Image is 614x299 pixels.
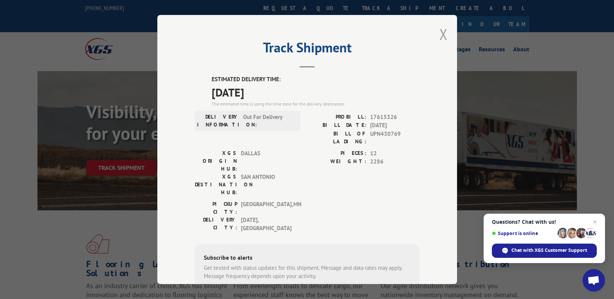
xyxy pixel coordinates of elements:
div: Chat with XGS Customer Support [492,244,597,258]
span: [DATE] [370,121,420,130]
span: DALLAS [241,149,291,173]
span: Questions? Chat with us! [492,219,597,225]
span: UPN430769 [370,130,420,146]
label: DELIVERY INFORMATION: [197,113,239,129]
span: Chat with XGS Customer Support [511,247,587,254]
span: 17615326 [370,113,420,122]
span: 2286 [370,158,420,166]
span: Close chat [590,217,599,226]
label: PICKUP CITY: [195,200,237,216]
label: WEIGHT: [307,158,366,166]
label: PIECES: [307,149,366,158]
label: DELIVERY CITY: [195,216,237,233]
span: [DATE] [212,84,420,101]
label: PROBILL: [307,113,366,122]
label: BILL DATE: [307,121,366,130]
span: 12 [370,149,420,158]
span: [GEOGRAPHIC_DATA] , MN [241,200,291,216]
div: The estimated time is using the time zone for the delivery destination. [212,101,420,107]
span: Out For Delivery [243,113,294,129]
button: Close modal [439,24,448,44]
span: Support is online [492,231,555,236]
div: Subscribe to alerts [204,253,411,264]
span: SAN ANTONIO [241,173,291,196]
div: Open chat [583,269,605,292]
span: [DATE] , [GEOGRAPHIC_DATA] [241,216,291,233]
label: XGS ORIGIN HUB: [195,149,237,173]
label: XGS DESTINATION HUB: [195,173,237,196]
h2: Track Shipment [195,42,420,57]
div: Get texted with status updates for this shipment. Message and data rates may apply. Message frequ... [204,264,411,281]
label: BILL OF LADING: [307,130,366,146]
label: ESTIMATED DELIVERY TIME: [212,75,420,84]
